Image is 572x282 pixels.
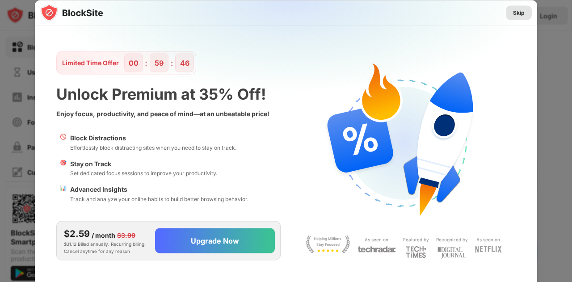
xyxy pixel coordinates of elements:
[191,236,239,245] div: Upgrade Now
[403,235,429,244] div: Featured by
[117,230,135,240] div: $3.99
[357,246,396,253] img: light-techradar.svg
[365,235,388,244] div: As seen on
[70,185,248,194] div: Advanced Insights
[476,235,500,244] div: As seen on
[306,235,350,253] img: light-stay-focus.svg
[406,246,426,258] img: light-techtimes.svg
[436,235,468,244] div: Recognized by
[92,230,115,240] div: / month
[64,227,148,255] div: $31.12 Billed annually. Recurring billing. Cancel anytime for any reason
[70,194,248,203] div: Track and analyze your online habits to build better browsing behavior.
[60,185,67,203] div: 📊
[64,227,90,240] div: $2.59
[475,246,502,253] img: light-netflix.svg
[437,246,466,261] img: light-digital-journal.svg
[513,8,525,17] div: Skip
